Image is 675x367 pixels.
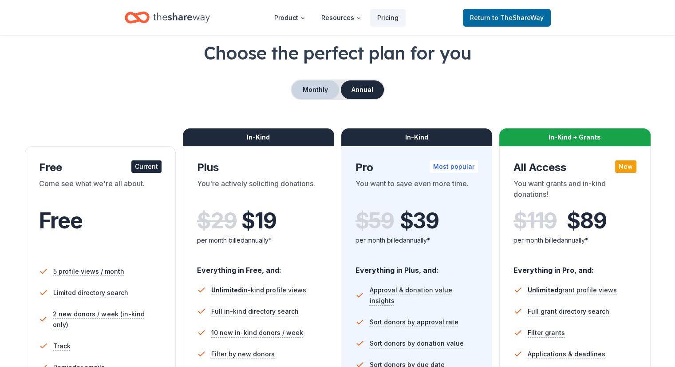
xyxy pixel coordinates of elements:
span: 2 new donors / week (in-kind only) [53,309,162,330]
span: to TheShareWay [492,14,544,21]
div: per month billed annually* [355,235,478,246]
span: 5 profile views / month [53,266,124,277]
div: All Access [513,160,636,175]
a: Home [125,7,210,28]
span: $ 39 [400,208,439,233]
a: Pricing [370,9,406,27]
span: Limited directory search [53,287,128,298]
button: Product [267,9,312,27]
div: Current [131,160,162,173]
span: Approval & donation value insights [369,285,478,306]
span: Free [39,207,83,234]
a: Returnto TheShareWay [463,9,551,27]
div: In-Kind + Grants [499,128,651,146]
span: Unlimited [211,286,242,294]
span: Filter grants [528,327,565,338]
span: Sort donors by approval rate [370,317,458,327]
span: Applications & deadlines [528,349,605,359]
span: Sort donors by donation value [370,338,464,349]
span: $ 89 [567,208,606,233]
div: You want grants and in-kind donations! [513,178,636,203]
div: New [615,160,636,173]
div: Everything in Plus, and: [355,257,478,276]
button: Annual [341,80,384,99]
span: grant profile views [528,286,617,294]
span: in-kind profile views [211,286,306,294]
span: Filter by new donors [211,349,275,359]
div: Free [39,160,162,175]
nav: Main [267,7,406,28]
button: Monthly [292,80,339,99]
div: per month billed annually* [197,235,320,246]
div: Everything in Pro, and: [513,257,636,276]
span: Return [470,12,544,23]
span: Track [53,341,71,351]
button: Resources [314,9,368,27]
span: $ 19 [241,208,276,233]
div: In-Kind [341,128,493,146]
div: Everything in Free, and: [197,257,320,276]
div: Come see what we're all about. [39,178,162,203]
div: Plus [197,160,320,175]
span: 10 new in-kind donors / week [211,327,303,338]
div: per month billed annually* [513,235,636,246]
div: You want to save even more time. [355,178,478,203]
div: Pro [355,160,478,175]
span: Full grant directory search [528,306,609,317]
div: In-Kind [183,128,334,146]
span: Unlimited [528,286,558,294]
div: Most popular [430,160,478,173]
h1: Choose the perfect plan for you [21,40,654,65]
div: You're actively soliciting donations. [197,178,320,203]
span: Full in-kind directory search [211,306,299,317]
